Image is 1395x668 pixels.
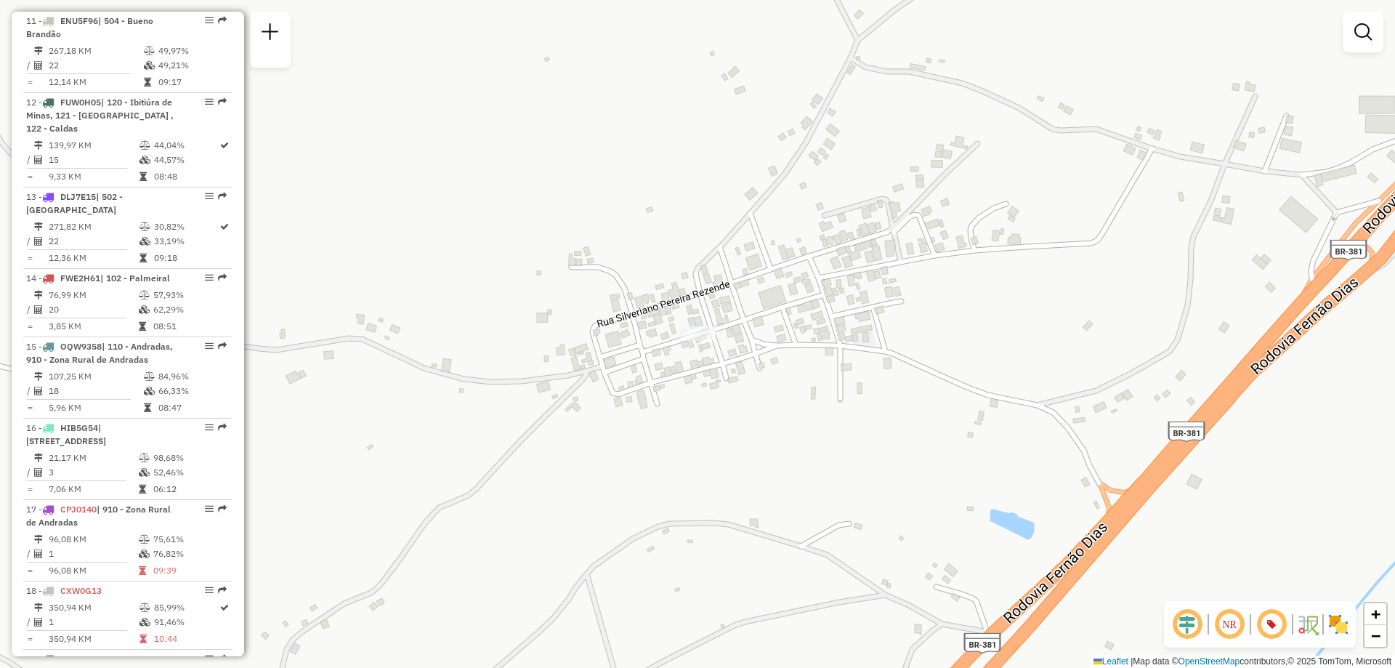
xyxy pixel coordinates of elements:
[48,153,139,167] td: 15
[1371,605,1380,623] span: +
[139,485,146,494] i: Tempo total em rota
[34,61,43,70] i: Total de Atividades
[158,75,227,89] td: 09:17
[139,291,150,299] i: % de utilização do peso
[218,586,227,595] em: Rota exportada
[1178,656,1240,667] a: OpenStreetMap
[144,372,155,381] i: % de utilização do peso
[1371,627,1380,645] span: −
[139,603,150,612] i: % de utilização do peso
[139,305,150,314] i: % de utilização da cubagem
[60,422,98,433] span: HIB5G54
[218,192,227,201] em: Rota exportada
[153,547,226,561] td: 76,82%
[48,234,139,249] td: 22
[26,15,153,39] span: 11 -
[218,273,227,282] em: Rota exportada
[139,535,150,544] i: % de utilização do peso
[34,550,43,558] i: Total de Atividades
[48,632,139,646] td: 350,94 KM
[139,550,150,558] i: % de utilização da cubagem
[153,153,219,167] td: 44,57%
[1170,607,1205,642] span: Ocultar deslocamento
[34,468,43,477] i: Total de Atividades
[1296,613,1319,636] img: Fluxo de ruas
[144,47,155,55] i: % de utilização do peso
[218,504,227,513] em: Rota exportada
[100,273,170,283] span: | 102 - Palmeiral
[218,97,227,106] em: Rota exportada
[34,156,43,164] i: Total de Atividades
[26,341,173,365] span: 15 -
[153,234,219,249] td: 33,19%
[153,563,226,578] td: 09:39
[218,16,227,25] em: Rota exportada
[1090,656,1395,668] div: Map data © contributors,© 2025 TomTom, Microsoft
[60,15,98,26] span: ENU5F96
[205,586,214,595] em: Opções
[26,58,33,73] td: /
[34,305,43,314] i: Total de Atividades
[139,566,146,575] i: Tempo total em rota
[218,423,227,432] em: Rota exportada
[60,653,99,664] span: RTO0A96
[26,273,170,283] span: 14 -
[26,75,33,89] td: =
[26,504,171,528] span: 17 -
[26,632,33,646] td: =
[158,401,227,415] td: 08:47
[139,237,150,246] i: % de utilização da cubagem
[48,547,138,561] td: 1
[26,504,171,528] span: | 910 - Zona Rural de Andradas
[205,342,214,350] em: Opções
[1131,656,1133,667] span: |
[34,237,43,246] i: Total de Atividades
[26,615,33,629] td: /
[158,384,227,398] td: 66,33%
[26,319,33,334] td: =
[205,654,214,663] em: Opções
[144,78,151,86] i: Tempo total em rota
[139,172,147,181] i: Tempo total em rota
[205,97,214,106] em: Opções
[220,603,229,612] i: Rota otimizada
[139,468,150,477] i: % de utilização da cubagem
[26,169,33,184] td: =
[34,618,43,627] i: Total de Atividades
[153,465,226,480] td: 52,46%
[218,654,227,663] em: Rota exportada
[26,422,106,446] span: | [STREET_ADDRESS]
[1212,607,1247,642] span: Ocultar NR
[139,141,150,150] i: % de utilização do peso
[218,342,227,350] em: Rota exportada
[220,222,229,231] i: Rota otimizada
[1348,17,1378,47] a: Exibir filtros
[26,302,33,317] td: /
[48,615,139,629] td: 1
[34,603,43,612] i: Distância Total
[48,482,138,496] td: 7,06 KM
[60,191,96,202] span: DLJ7E15
[48,600,139,615] td: 350,94 KM
[1364,603,1386,625] a: Zoom in
[139,156,150,164] i: % de utilização da cubagem
[153,615,219,629] td: 91,46%
[144,403,151,412] i: Tempo total em rota
[158,44,227,58] td: 49,97%
[205,192,214,201] em: Opções
[34,372,43,381] i: Distância Total
[205,16,214,25] em: Opções
[205,504,214,513] em: Opções
[26,465,33,480] td: /
[34,291,43,299] i: Distância Total
[26,97,174,134] span: | 120 - Ibitiúra de Minas, 121 - [GEOGRAPHIC_DATA] , 122 - Caldas
[60,97,101,108] span: FUW0H05
[26,422,106,446] span: 16 -
[153,451,226,465] td: 98,68%
[26,153,33,167] td: /
[153,138,219,153] td: 44,04%
[60,273,100,283] span: FWE2H61
[34,454,43,462] i: Distância Total
[1254,607,1289,642] span: Exibir número da rota
[48,302,138,317] td: 20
